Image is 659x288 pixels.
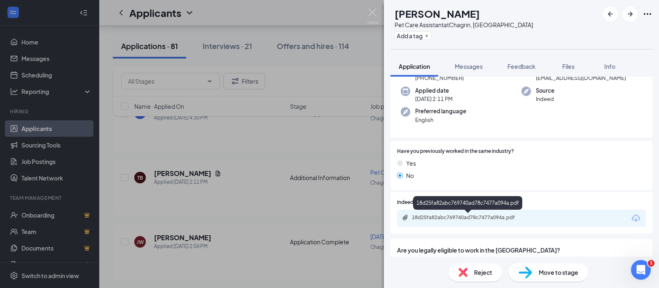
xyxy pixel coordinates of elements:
iframe: Intercom live chat [631,260,651,280]
svg: Download [631,213,641,223]
button: ArrowRight [623,7,638,21]
svg: Ellipses [643,9,652,19]
span: Applied date [415,87,453,95]
span: English [415,116,466,124]
span: Indeed [536,95,554,103]
span: Yes [406,159,416,168]
span: Reject [474,268,492,277]
button: ArrowLeftNew [603,7,618,21]
h1: [PERSON_NAME] [395,7,480,21]
svg: Paperclip [402,214,409,221]
span: Info [604,63,615,70]
span: Indeed Resume [397,199,433,206]
div: 18d25fa82abc769740ad78c7477a094a.pdf [413,196,522,210]
div: Pet Care Assistant at Chagrin, [GEOGRAPHIC_DATA] [395,21,533,29]
button: PlusAdd a tag [395,31,431,40]
span: Files [562,63,575,70]
a: Paperclip18d25fa82abc769740ad78c7477a094a.pdf [402,214,535,222]
span: [EMAIL_ADDRESS][DOMAIN_NAME] [536,74,626,82]
span: Source [536,87,554,95]
svg: ArrowRight [625,9,635,19]
span: Application [399,63,430,70]
span: Messages [455,63,483,70]
svg: ArrowLeftNew [605,9,615,19]
span: Have you previously worked in the same industry? [397,148,514,155]
span: Preferred language [415,107,466,115]
div: 18d25fa82abc769740ad78c7477a094a.pdf [412,214,527,221]
span: Move to stage [539,268,578,277]
span: Feedback [507,63,535,70]
span: [PHONE_NUMBER] [415,74,464,82]
svg: Plus [424,33,429,38]
span: 1 [648,260,654,267]
span: [DATE] 2:11 PM [415,95,453,103]
span: Are you legally eligible to work in the [GEOGRAPHIC_DATA]? [397,246,646,255]
span: No [406,171,414,180]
